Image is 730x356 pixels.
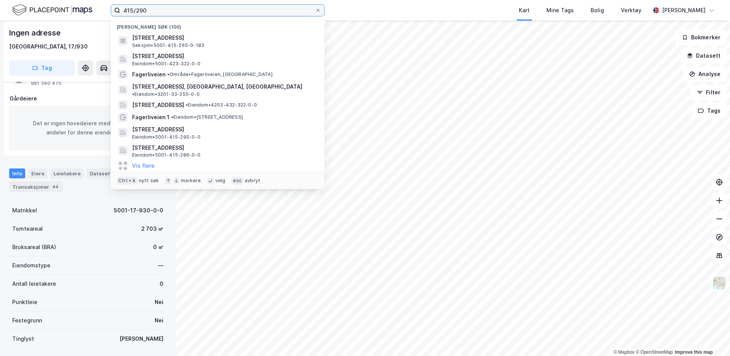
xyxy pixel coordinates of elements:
div: 991 340 475 [31,80,61,86]
a: Improve this map [675,350,713,355]
span: Fagerliveien 1 [132,113,170,122]
span: • [171,114,173,120]
div: esc [231,177,243,184]
div: avbryt [245,178,260,184]
div: Datasett [87,168,115,178]
div: 0 [160,279,163,288]
div: Ingen adresse [9,27,62,39]
iframe: Chat Widget [692,319,730,356]
span: Eiendom • [STREET_ADDRESS] [171,114,243,120]
div: 2 703 ㎡ [141,224,163,233]
img: Z [712,276,727,290]
span: [STREET_ADDRESS] [132,100,184,110]
div: Eiendomstype [12,261,50,270]
div: Ctrl + k [117,177,137,184]
div: 5001-17-930-0-0 [114,206,163,215]
span: Seksjon • 5001-415-265-0-183 [132,42,204,49]
div: Verktøy [621,6,641,15]
div: Transaksjoner [9,181,63,192]
div: nytt søk [139,178,159,184]
div: Punktleie [12,298,37,307]
div: Eiere [28,168,47,178]
span: Eiendom • 5001-415-286-0-0 [132,152,200,158]
a: Mapbox [614,350,635,355]
button: Tags [691,103,727,118]
span: • [132,91,134,97]
div: Kontrollprogram for chat [692,319,730,356]
span: [STREET_ADDRESS] [132,125,315,134]
div: velg [215,178,226,184]
span: [STREET_ADDRESS] [132,143,315,152]
span: • [186,102,188,108]
span: [STREET_ADDRESS], [GEOGRAPHIC_DATA], [GEOGRAPHIC_DATA] [132,82,302,91]
div: Bruksareal (BRA) [12,243,56,252]
div: — [158,261,163,270]
span: Eiendom • 3201-33-255-0-0 [132,91,200,97]
div: Tinglyst [12,334,34,343]
div: markere [181,178,201,184]
button: Bokmerker [675,30,727,45]
button: Vis flere [132,161,155,170]
div: Kart [519,6,530,15]
div: Nei [155,298,163,307]
div: Det er ingen hovedeiere med signifikante andeler for denne eiendommen [10,106,166,150]
div: Matrikkel [12,206,37,215]
div: Festegrunn [12,316,42,325]
img: logo.f888ab2527a4732fd821a326f86c7f29.svg [12,3,92,17]
button: Analyse [683,66,727,82]
div: [PERSON_NAME] [120,334,163,343]
div: [GEOGRAPHIC_DATA], 17/930 [9,42,88,51]
a: OpenStreetMap [636,350,673,355]
div: 0 ㎡ [153,243,163,252]
input: Søk på adresse, matrikkel, gårdeiere, leietakere eller personer [120,5,315,16]
span: [STREET_ADDRESS] [132,52,315,61]
div: Leietakere [50,168,84,178]
span: Fagerliveien [132,70,166,79]
div: Mine Tags [546,6,574,15]
div: Nei [155,316,163,325]
div: Tomteareal [12,224,43,233]
div: 44 [51,183,60,191]
div: Gårdeiere [10,94,166,103]
span: • [167,71,170,77]
span: Eiendom • 5001-415-290-0-0 [132,134,200,140]
div: Bolig [591,6,604,15]
button: Tag [9,60,75,76]
div: Info [9,168,25,178]
span: Eiendom • 5001-423-322-0-0 [132,61,200,67]
button: Datasett [680,48,727,63]
span: Eiendom • 4203-432-322-0-0 [186,102,257,108]
div: [PERSON_NAME] [662,6,706,15]
button: Filter [690,85,727,100]
div: [PERSON_NAME] søk (100) [111,18,325,32]
div: Antall leietakere [12,279,56,288]
span: Område • Fagerliveien, [GEOGRAPHIC_DATA] [167,71,273,78]
span: [STREET_ADDRESS] [132,33,315,42]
